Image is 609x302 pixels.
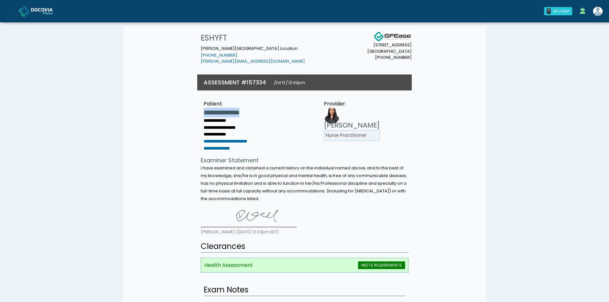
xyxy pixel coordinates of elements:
h2: Exam Notes [204,284,405,296]
h3: [PERSON_NAME] [324,120,380,130]
img: Docovia [19,6,29,17]
small: I have examined and obtained a current history on the individual named above; and to the best of ... [201,165,407,201]
img: Docovia [31,8,63,14]
div: Provider: [324,100,380,108]
li: Health Assessment [201,258,409,273]
img: Shakerra Crippen [593,7,603,16]
small: [PERSON_NAME][GEOGRAPHIC_DATA] Location [201,46,305,64]
small: [PERSON_NAME] ([DATE] 12:43pm EDT) [201,229,279,235]
button: Open LiveChat chat widget [5,3,24,22]
div: All clear! [553,8,570,14]
a: [PHONE_NUMBER] [201,52,238,58]
img: Provider image [324,108,340,124]
h2: Clearances [201,241,409,253]
h3: ASSESSMENT #157334 [204,78,266,86]
small: [DATE] 12:44pm [274,80,305,85]
h4: Examiner Statement [201,157,409,164]
a: [PERSON_NAME][EMAIL_ADDRESS][DOMAIN_NAME] [201,58,305,64]
img: lAjcXwAAAAZJREFUAwCWV+oNnZqK+AAAAABJRU5ErkJggg== [201,205,297,227]
a: Docovia [19,1,63,21]
div: Patient: [204,100,267,108]
img: Docovia Staffing Logo [373,32,412,42]
a: 0 All clear! [540,4,576,18]
li: Nurse Practitioner [324,130,380,141]
div: 0 [547,8,551,14]
small: [STREET_ADDRESS] [GEOGRAPHIC_DATA] [PHONE_NUMBER] [367,42,412,60]
h1: ESHYFT [201,32,305,44]
span: MEETS REQUIREMENTS [358,261,405,269]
